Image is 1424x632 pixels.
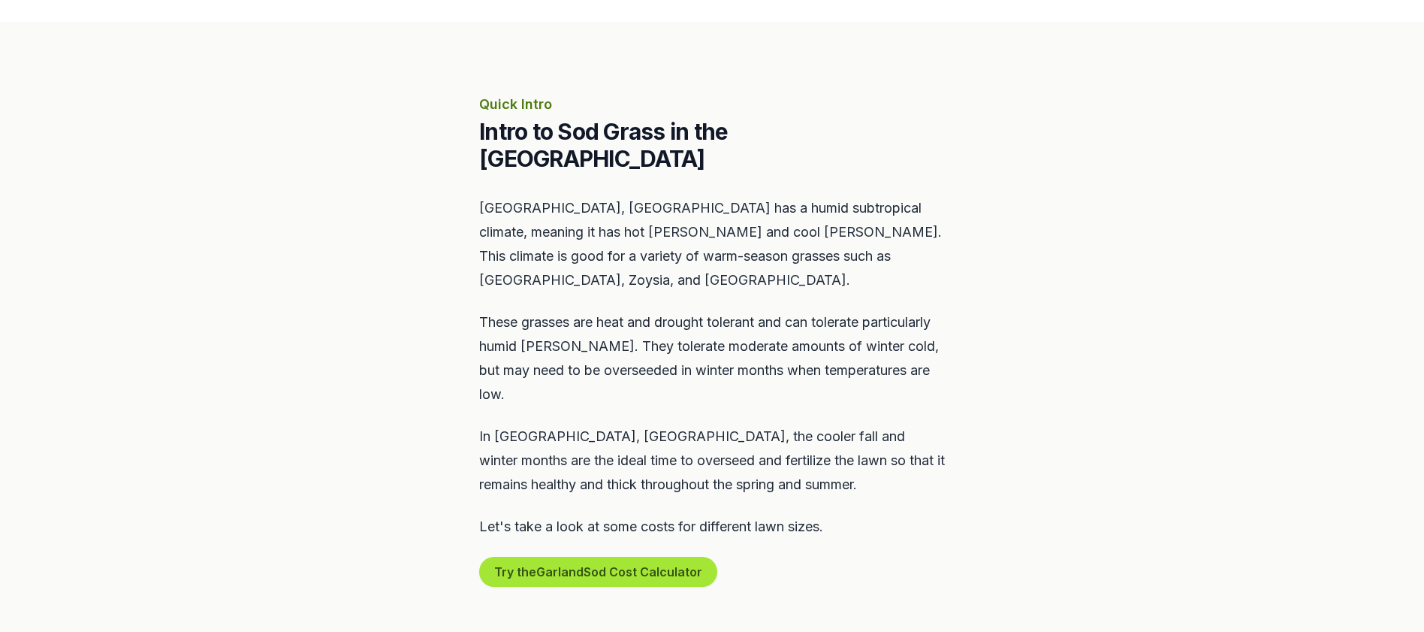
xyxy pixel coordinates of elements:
[479,310,945,407] p: These grasses are heat and drought tolerant and can tolerate particularly humid [PERSON_NAME]. Th...
[479,515,945,539] p: Let's take a look at some costs for different lawn sizes.
[479,557,717,587] button: Try theGarlandSod Cost Calculator
[479,94,945,115] p: Quick Intro
[479,425,945,497] p: In [GEOGRAPHIC_DATA], [GEOGRAPHIC_DATA], the cooler fall and winter months are the ideal time to ...
[479,118,945,172] h2: Intro to Sod Grass in the [GEOGRAPHIC_DATA]
[479,196,945,292] p: [GEOGRAPHIC_DATA], [GEOGRAPHIC_DATA] has a humid subtropical climate, meaning it has hot [PERSON_...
